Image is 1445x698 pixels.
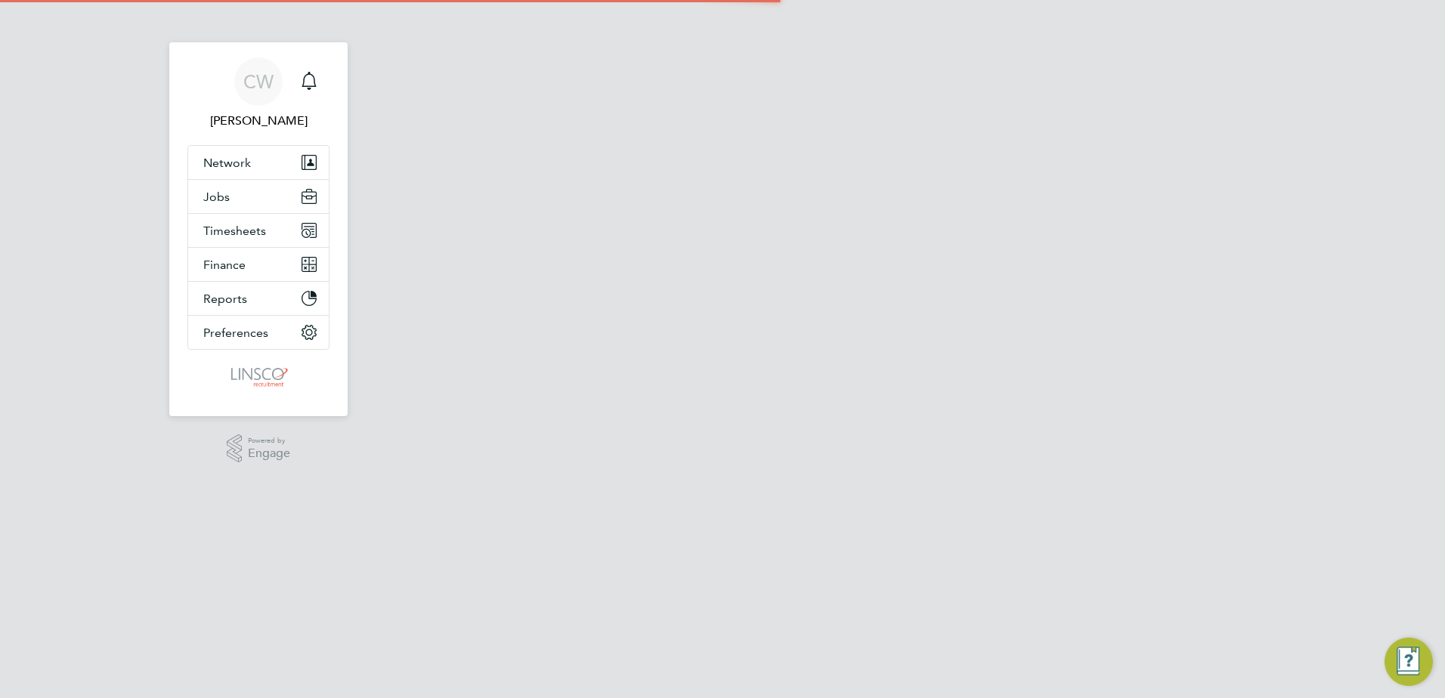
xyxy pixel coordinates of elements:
[203,224,266,238] span: Timesheets
[188,248,329,281] button: Finance
[188,146,329,179] button: Network
[227,365,289,389] img: linsco-logo-retina.png
[243,72,274,91] span: CW
[203,326,268,340] span: Preferences
[227,434,291,463] a: Powered byEngage
[248,447,290,460] span: Engage
[187,365,330,389] a: Go to home page
[203,292,247,306] span: Reports
[203,190,230,204] span: Jobs
[169,42,348,416] nav: Main navigation
[203,156,251,170] span: Network
[203,258,246,272] span: Finance
[188,282,329,315] button: Reports
[188,214,329,247] button: Timesheets
[188,180,329,213] button: Jobs
[1385,638,1433,686] button: Engage Resource Center
[248,434,290,447] span: Powered by
[188,316,329,349] button: Preferences
[187,57,330,130] a: CW[PERSON_NAME]
[187,112,330,130] span: Chloe Whittall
